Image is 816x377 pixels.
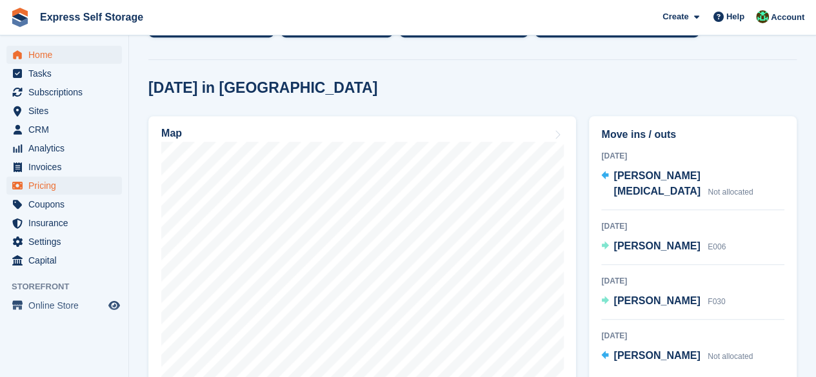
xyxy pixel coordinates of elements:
h2: [DATE] in [GEOGRAPHIC_DATA] [148,79,377,97]
span: [PERSON_NAME] [613,240,700,251]
span: CRM [28,121,106,139]
span: Online Store [28,296,106,314]
a: menu [6,195,122,213]
a: menu [6,233,122,251]
a: menu [6,46,122,64]
span: Settings [28,233,106,251]
img: stora-icon-8386f47178a22dfd0bd8f6a31ec36ba5ce8667c1dd55bd0f319d3a0aa187defe.svg [10,8,30,27]
h2: Map [161,128,182,139]
span: [PERSON_NAME] [613,295,700,306]
a: Preview store [106,298,122,313]
span: Sites [28,102,106,120]
a: menu [6,121,122,139]
span: Invoices [28,158,106,176]
span: Pricing [28,177,106,195]
span: Help [726,10,744,23]
span: Not allocated [708,352,753,361]
img: Shakiyra Davis [756,10,769,23]
a: menu [6,177,122,195]
span: Home [28,46,106,64]
div: [DATE] [601,275,784,287]
span: Analytics [28,139,106,157]
a: [PERSON_NAME] E006 [601,238,726,255]
span: Capital [28,251,106,269]
a: menu [6,251,122,269]
a: menu [6,83,122,101]
span: Create [662,10,688,23]
a: menu [6,158,122,176]
span: E006 [708,242,726,251]
span: Subscriptions [28,83,106,101]
a: [PERSON_NAME] F030 [601,293,725,310]
a: menu [6,139,122,157]
h2: Move ins / outs [601,127,784,142]
a: menu [6,296,122,314]
a: menu [6,102,122,120]
a: Express Self Storage [35,6,148,28]
a: menu [6,64,122,82]
span: Storefront [12,280,128,293]
a: [PERSON_NAME] Not allocated [601,348,753,365]
div: [DATE] [601,150,784,162]
span: F030 [708,297,725,306]
span: Tasks [28,64,106,82]
span: [PERSON_NAME] [613,350,700,361]
div: [DATE] [601,220,784,232]
span: Insurance [28,214,106,232]
span: Account [771,11,804,24]
div: [DATE] [601,330,784,342]
span: [PERSON_NAME][MEDICAL_DATA] [613,170,701,197]
span: Not allocated [708,188,753,197]
a: menu [6,214,122,232]
span: Coupons [28,195,106,213]
a: [PERSON_NAME][MEDICAL_DATA] Not allocated [601,168,784,200]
